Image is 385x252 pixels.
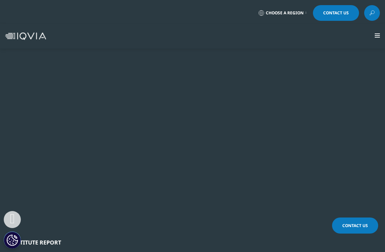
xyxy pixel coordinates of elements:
div: Institute Report [10,239,367,246]
span: Contact Us [323,11,349,15]
a: Contact Us [332,218,378,234]
span: Choose a Region [266,10,304,16]
img: IQVIA Healthcare Information Technology and Pharma Clinical Research Company [5,32,46,40]
button: Cookies Settings [4,232,21,249]
a: Contact Us [313,5,359,21]
span: Contact Us [342,223,368,228]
